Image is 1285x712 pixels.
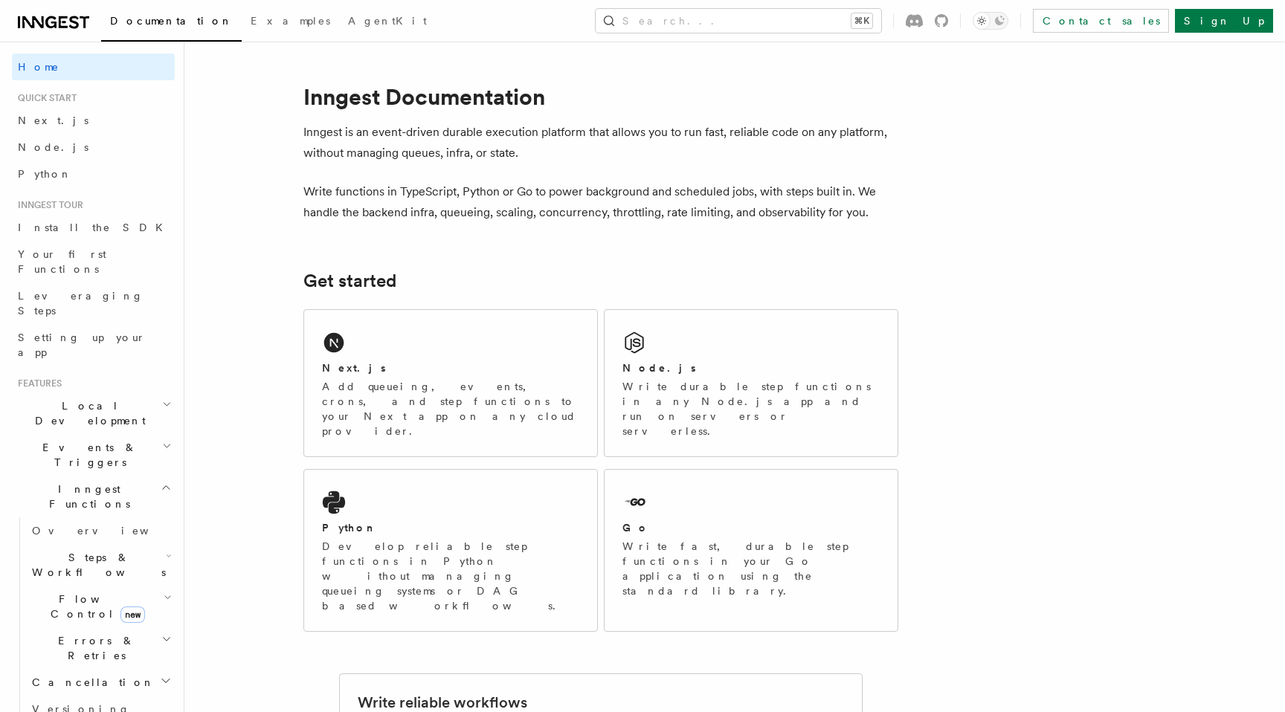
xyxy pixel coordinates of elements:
[322,520,377,535] h2: Python
[18,331,146,358] span: Setting up your app
[18,221,172,233] span: Install the SDK
[12,482,161,511] span: Inngest Functions
[348,15,427,27] span: AgentKit
[322,539,579,613] p: Develop reliable step functions in Python without managing queueing systems or DAG based workflows.
[12,241,175,282] a: Your first Functions
[322,379,579,438] p: Add queueing, events, crons, and step functions to your Next app on any cloud provider.
[303,181,898,223] p: Write functions in TypeScript, Python or Go to power background and scheduled jobs, with steps bu...
[303,271,396,291] a: Get started
[18,141,88,153] span: Node.js
[26,633,161,663] span: Errors & Retries
[12,434,175,476] button: Events & Triggers
[26,669,175,696] button: Cancellation
[604,309,898,457] a: Node.jsWrite durable step functions in any Node.js app and run on servers or serverless.
[32,525,185,537] span: Overview
[303,83,898,110] h1: Inngest Documentation
[12,476,175,517] button: Inngest Functions
[339,4,436,40] a: AgentKit
[12,440,162,470] span: Events & Triggers
[12,107,175,134] a: Next.js
[973,12,1008,30] button: Toggle dark mode
[110,15,233,27] span: Documentation
[12,134,175,161] a: Node.js
[12,378,62,389] span: Features
[12,392,175,434] button: Local Development
[12,214,175,241] a: Install the SDK
[12,324,175,366] a: Setting up your app
[26,675,155,690] span: Cancellation
[851,13,872,28] kbd: ⌘K
[12,161,175,187] a: Python
[18,290,144,317] span: Leveraging Steps
[26,627,175,669] button: Errors & Retries
[1033,9,1169,33] a: Contact sales
[596,9,881,33] button: Search...⌘K
[622,539,880,598] p: Write fast, durable step functions in your Go application using the standard library.
[18,168,72,180] span: Python
[12,199,83,211] span: Inngest tour
[251,15,330,27] span: Examples
[26,517,175,544] a: Overview
[12,282,175,324] a: Leveraging Steps
[622,520,649,535] h2: Go
[303,469,598,632] a: PythonDevelop reliable step functions in Python without managing queueing systems or DAG based wo...
[12,54,175,80] a: Home
[604,469,898,632] a: GoWrite fast, durable step functions in your Go application using the standard library.
[242,4,339,40] a: Examples
[26,544,175,586] button: Steps & Workflows
[18,114,88,126] span: Next.js
[101,4,242,42] a: Documentation
[26,586,175,627] button: Flow Controlnew
[26,592,164,621] span: Flow Control
[1175,9,1273,33] a: Sign Up
[18,248,106,275] span: Your first Functions
[120,606,145,623] span: new
[18,59,59,74] span: Home
[322,360,386,375] h2: Next.js
[26,550,166,580] span: Steps & Workflows
[303,309,598,457] a: Next.jsAdd queueing, events, crons, and step functions to your Next app on any cloud provider.
[12,398,162,428] span: Local Development
[622,379,880,438] p: Write durable step functions in any Node.js app and run on servers or serverless.
[303,122,898,164] p: Inngest is an event-driven durable execution platform that allows you to run fast, reliable code ...
[622,360,696,375] h2: Node.js
[12,92,77,104] span: Quick start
